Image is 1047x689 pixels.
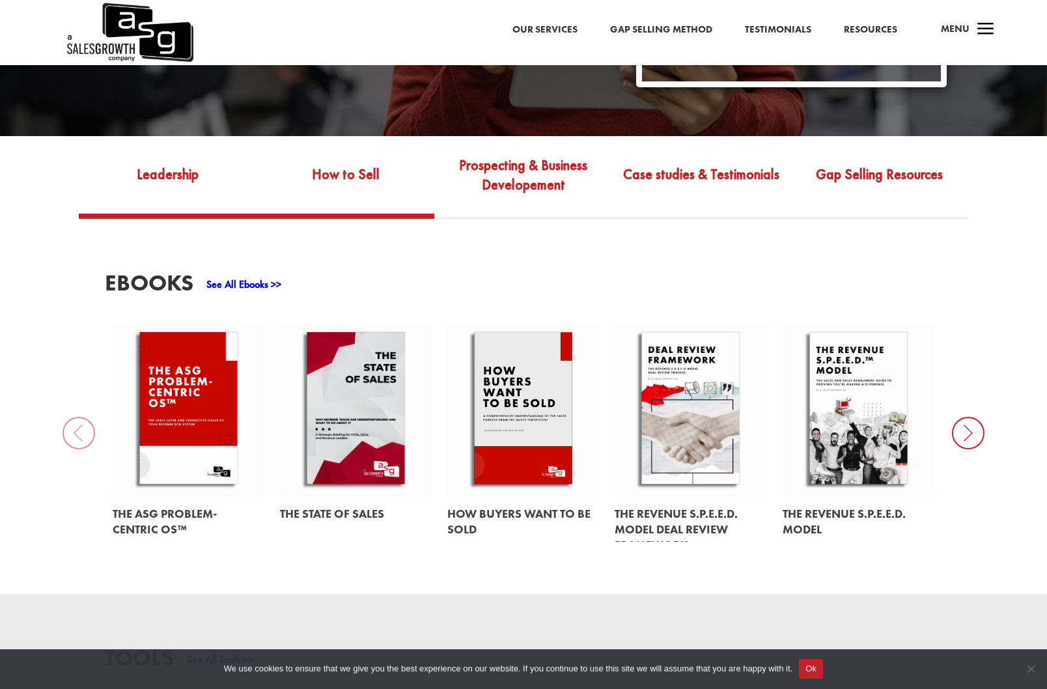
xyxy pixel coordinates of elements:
a: How to Sell [257,154,434,214]
a: See All Ebooks >> [206,277,281,291]
span: We use cookies to ensure that we give you the best experience on our website. If you continue to ... [224,662,792,675]
span: a [973,17,999,43]
a: Leadership [79,154,257,214]
span: Menu [941,22,970,35]
span: No [1024,662,1037,675]
a: Prospecting & Business Developement [434,154,612,215]
h3: Tools [105,647,174,676]
a: Case studies & Testimonials [613,154,790,214]
a: Resources [844,21,897,38]
a: Testimonials [745,21,811,38]
h3: EBooks [105,272,193,301]
a: Gap Selling Resources [790,154,968,214]
a: Our Services [512,21,578,38]
button: Ok [799,659,823,679]
a: Gap Selling Method [610,21,712,38]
